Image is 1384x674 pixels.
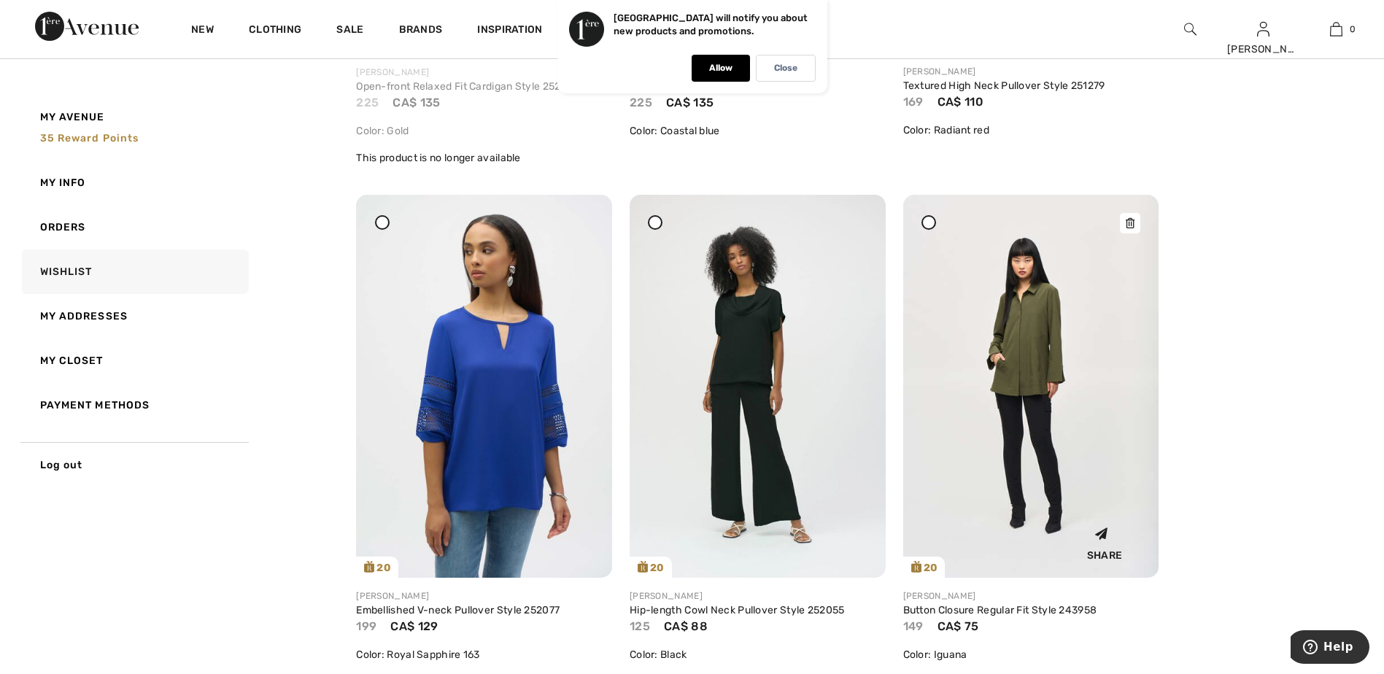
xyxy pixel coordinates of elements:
[1227,42,1299,57] div: [PERSON_NAME]
[630,123,886,139] div: Color: Coastal blue
[19,249,249,294] a: Wishlist
[19,442,249,487] a: Log out
[356,96,379,109] span: 225
[630,589,886,603] div: [PERSON_NAME]
[614,12,808,36] p: [GEOGRAPHIC_DATA] will notify you about new products and promotions.
[356,619,376,633] span: 199
[664,619,708,633] span: CA$ 88
[1330,20,1342,38] img: My Bag
[390,619,438,633] span: CA$ 129
[249,23,301,39] a: Clothing
[1300,20,1372,38] a: 0
[1257,22,1269,36] a: Sign In
[19,205,249,249] a: Orders
[774,63,797,74] p: Close
[40,132,139,144] span: 35 Reward points
[356,195,612,578] img: joseph-ribkoff-tops-black_252077_2_8a68_search.jpg
[1350,23,1356,36] span: 0
[903,195,1159,578] img: joseph-ribkoff-tops-iguana_243958c1_96a2_search.jpg
[630,619,650,633] span: 125
[903,65,1159,78] div: [PERSON_NAME]
[903,604,1097,616] a: Button Closure Regular Fit Style 243958
[336,23,363,39] a: Sale
[903,95,924,109] span: 169
[40,109,105,125] span: My Avenue
[399,23,443,39] a: Brands
[1184,20,1196,38] img: search the website
[356,195,612,578] a: 20
[356,66,612,79] div: [PERSON_NAME]
[356,589,612,603] div: [PERSON_NAME]
[1062,515,1148,567] div: Share
[630,96,652,109] span: 225
[19,383,249,427] a: Payment Methods
[630,647,886,662] div: Color: Black
[630,195,886,578] a: 20
[191,23,214,39] a: New
[630,604,845,616] a: Hip-length Cowl Neck Pullover Style 252055
[35,12,139,41] img: 1ère Avenue
[903,589,1159,603] div: [PERSON_NAME]
[903,647,1159,662] div: Color: Iguana
[356,123,612,139] div: Color: Gold
[477,23,542,39] span: Inspiration
[356,150,612,166] p: This product is no longer available
[393,96,440,109] span: CA$ 135
[356,647,612,662] div: Color: Royal Sapphire 163
[903,80,1105,92] a: Textured High Neck Pullover Style 251279
[903,123,1159,138] div: Color: Radiant red
[903,619,924,633] span: 149
[938,95,983,109] span: CA$ 110
[1257,20,1269,38] img: My Info
[356,80,580,93] a: Open-front Relaxed Fit Cardigan Style 252904
[19,160,249,205] a: My Info
[630,195,886,578] img: joseph-ribkoff-tops-black_252055g_1_277c_search.jpg
[903,195,1159,578] a: 20
[709,63,732,74] p: Allow
[19,338,249,383] a: My Closet
[1291,630,1369,667] iframe: Opens a widget where you can find more information
[938,619,979,633] span: CA$ 75
[666,96,714,109] span: CA$ 135
[356,604,560,616] a: Embellished V-neck Pullover Style 252077
[19,294,249,338] a: My Addresses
